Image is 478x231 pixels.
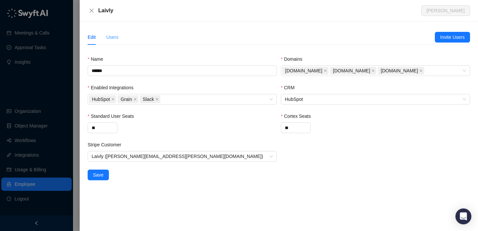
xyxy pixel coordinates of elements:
label: Cortex Seats [281,113,315,120]
input: Name [88,65,277,76]
input: Enabled Integrations [162,97,163,102]
button: Invite Users [435,32,470,42]
span: Slack [140,95,160,103]
span: laiv.ly [330,67,376,75]
input: Standard User Seats [88,123,117,133]
span: Laivly (kate.avram@laivly.com) [92,151,273,161]
span: close [89,8,94,13]
button: [PERSON_NAME] [421,5,470,16]
span: Slack [143,96,154,103]
span: intouchcx.com [378,67,424,75]
span: [DOMAIN_NAME] [333,67,370,74]
input: Domains [426,68,427,73]
span: Invite Users [440,34,465,41]
span: laivly.com [282,67,329,75]
span: close [419,69,423,72]
div: Users [106,34,119,41]
span: [DOMAIN_NAME] [381,67,418,74]
div: Laivly [98,7,421,15]
span: Grain [120,96,132,103]
span: [DOMAIN_NAME] [285,67,322,74]
span: close [155,98,159,101]
span: HubSpot [89,95,116,103]
label: Stripe Customer [88,141,126,148]
div: Edit [88,34,96,41]
span: Save [93,171,104,179]
span: HubSpot [92,96,110,103]
button: Close [88,7,96,15]
label: CRM [281,84,299,91]
span: close [133,98,137,101]
button: Save [88,170,109,180]
span: close [111,98,115,101]
div: Open Intercom Messenger [455,208,471,224]
label: Enabled Integrations [88,84,138,91]
input: Cortex Seats [281,123,310,133]
label: Domains [281,55,307,63]
span: HubSpot [285,94,466,104]
label: Standard User Seats [88,113,138,120]
span: close [371,69,375,72]
span: close [324,69,327,72]
span: Grain [118,95,138,103]
label: Name [88,55,108,63]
